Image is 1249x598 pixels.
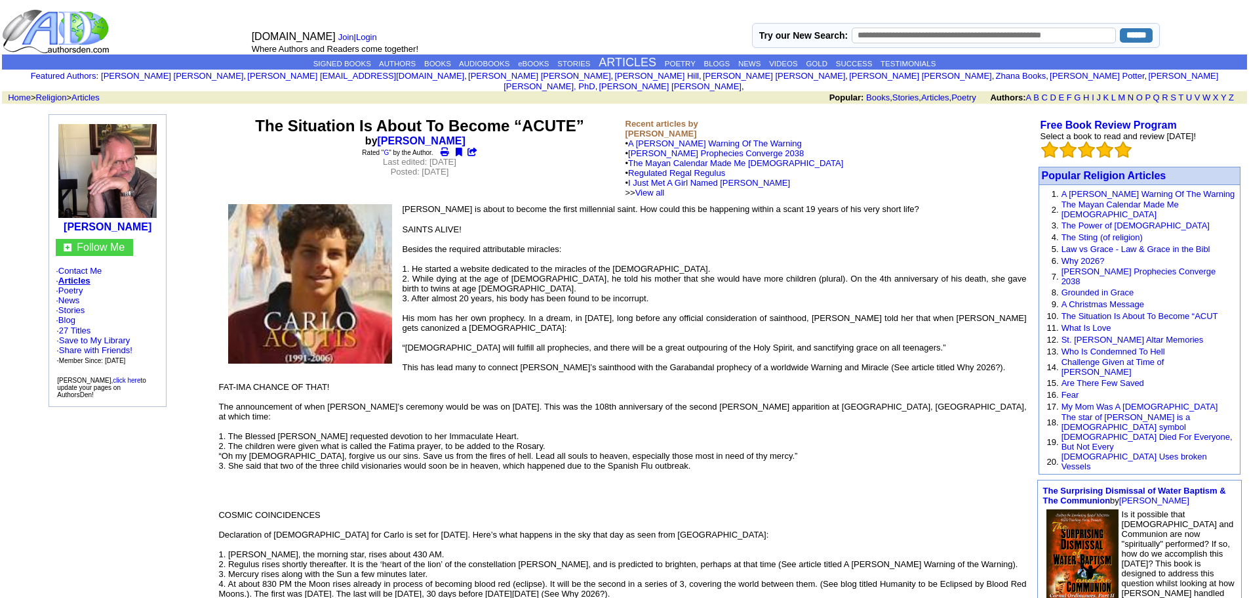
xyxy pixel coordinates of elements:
[866,93,890,102] a: Books
[378,135,466,146] a: [PERSON_NAME]
[101,71,243,81] a: [PERSON_NAME] [PERSON_NAME]
[614,71,699,81] a: [PERSON_NAME] Hill
[1041,131,1197,141] font: Select a book to read and review [DATE]!
[468,71,610,81] a: [PERSON_NAME] [PERSON_NAME]
[1052,272,1059,282] font: 7.
[1047,378,1059,388] font: 15.
[1096,93,1101,102] a: J
[1052,288,1059,297] font: 8.
[504,71,1218,91] a: [PERSON_NAME] [PERSON_NAME], PhD
[738,60,761,68] a: NEWS
[1136,93,1143,102] a: O
[1026,93,1031,102] a: A
[1047,362,1059,372] font: 14.
[101,71,1218,91] font: , , , , , , , , , ,
[1052,221,1059,230] font: 3.
[247,71,464,81] a: [PERSON_NAME] [EMAIL_ADDRESS][DOMAIN_NAME]
[1060,141,1077,158] img: bigemptystars.png
[625,178,791,198] font: • >>
[1052,232,1059,242] font: 4.
[628,148,804,158] a: [PERSON_NAME] Prophecies Converge 2038
[599,81,741,91] a: [PERSON_NAME] [PERSON_NAME]
[59,357,126,364] font: Member Since: [DATE]
[1115,141,1132,158] img: bigemptystars.png
[1061,311,1218,321] a: The Situation Is About To Become “ACUT
[1061,347,1165,356] a: Who Is Condemned To Hell
[1221,93,1226,102] a: Y
[1061,267,1216,286] a: [PERSON_NAME] Prophecies Converge 2038
[1047,323,1059,333] font: 11.
[58,305,85,315] a: Stories
[1103,93,1109,102] a: K
[829,93,864,102] b: Popular:
[1061,357,1164,377] a: Challenge Given at Time of [PERSON_NAME]
[338,32,382,42] font: |
[1083,93,1089,102] a: H
[892,93,919,102] a: Stories
[1128,93,1134,102] a: N
[58,266,102,276] a: Contact Me
[1061,335,1204,345] a: St. [PERSON_NAME] Altar Memories
[1061,288,1134,297] a: Grounded in Grace
[1162,93,1168,102] a: R
[625,148,844,198] font: •
[625,119,698,139] b: Recent articles by [PERSON_NAME]
[424,60,451,68] a: BOOKS
[1145,93,1150,102] a: P
[1041,119,1177,131] a: Free Book Review Program
[356,32,377,42] a: Login
[58,276,90,286] a: Articles
[597,83,599,91] font: i
[36,93,67,102] a: Religion
[1186,93,1192,102] a: U
[1061,200,1179,219] a: The Mayan Calendar Made Me [DEMOGRAPHIC_DATA]
[1047,390,1059,400] font: 16.
[1061,412,1191,432] a: The star of [PERSON_NAME] is a [DEMOGRAPHIC_DATA] symbol
[881,60,936,68] a: TESTIMONIALS
[1050,93,1056,102] a: D
[1096,141,1113,158] img: bigemptystars.png
[1202,93,1210,102] a: W
[951,93,976,102] a: Poetry
[1043,486,1226,505] font: by
[1052,244,1059,254] font: 5.
[365,135,474,146] b: by
[31,71,98,81] font: :
[1111,93,1116,102] a: L
[58,295,80,305] a: News
[1052,189,1059,199] font: 1.
[1061,299,1144,309] a: A Christmas Message
[56,266,159,366] font: · · · · · ·
[1195,93,1200,102] a: V
[64,221,151,232] a: [PERSON_NAME]
[71,93,100,102] a: Articles
[1153,93,1159,102] a: Q
[1047,347,1059,356] font: 13.
[1042,170,1166,181] a: Popular Religion Articles
[459,60,509,68] a: AUDIOBOOKS
[518,60,549,68] a: eBOOKS
[1058,93,1064,102] a: E
[59,326,90,335] a: 27 Titles
[1092,93,1094,102] a: I
[1061,189,1235,199] a: A [PERSON_NAME] Warning Of The Warning
[613,73,614,80] font: i
[1061,323,1111,333] a: What Is Love
[379,60,416,68] a: AUTHORS
[1178,93,1183,102] a: T
[994,73,995,80] font: i
[1061,402,1218,412] a: My Mom Was A [DEMOGRAPHIC_DATA]
[769,60,797,68] a: VIDEOS
[1047,335,1059,345] font: 12.
[1061,378,1144,388] a: Are There Few Saved
[1047,437,1059,447] font: 19.
[990,93,1025,102] b: Authors:
[77,242,125,253] font: Follow Me
[625,139,844,198] font: •
[252,44,418,54] font: Where Authors and Readers come together!
[1074,93,1080,102] a: G
[246,73,247,80] font: i
[996,71,1046,81] a: Zhana Books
